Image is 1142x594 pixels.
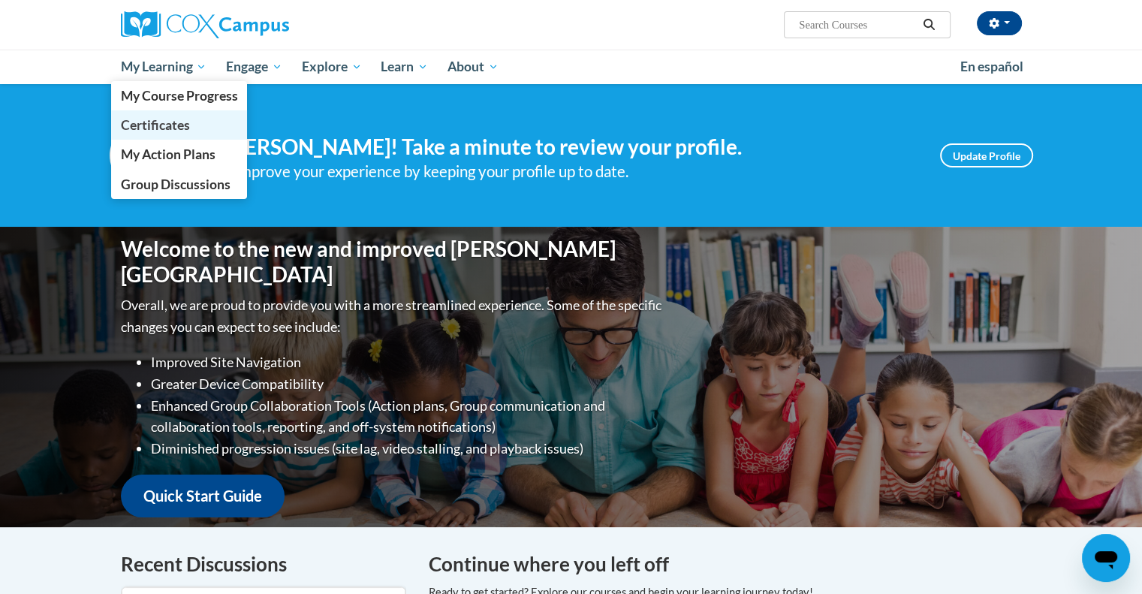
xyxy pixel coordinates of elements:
span: Learn [381,58,428,76]
button: Account Settings [977,11,1022,35]
h4: Hi [PERSON_NAME]! Take a minute to review your profile. [200,134,918,160]
div: Main menu [98,50,1044,84]
a: Engage [216,50,292,84]
li: Greater Device Compatibility [151,373,665,395]
li: Diminished progression issues (site lag, video stalling, and playback issues) [151,438,665,460]
span: Explore [302,58,362,76]
h1: Welcome to the new and improved [PERSON_NAME][GEOGRAPHIC_DATA] [121,237,665,287]
span: My Learning [120,58,206,76]
li: Enhanced Group Collaboration Tools (Action plans, Group communication and collaboration tools, re... [151,395,665,439]
span: En español [960,59,1023,74]
h4: Recent Discussions [121,550,406,579]
a: Certificates [111,110,248,140]
a: My Action Plans [111,140,248,169]
p: Overall, we are proud to provide you with a more streamlined experience. Some of the specific cha... [121,294,665,338]
a: Cox Campus [121,11,406,38]
img: Cox Campus [121,11,289,38]
iframe: Button to launch messaging window [1082,534,1130,582]
a: My Course Progress [111,81,248,110]
img: Profile Image [110,122,177,189]
a: Quick Start Guide [121,475,285,517]
span: My Course Progress [120,88,237,104]
a: My Learning [111,50,217,84]
input: Search Courses [797,16,918,34]
div: Help improve your experience by keeping your profile up to date. [200,159,918,184]
a: Group Discussions [111,170,248,199]
a: Update Profile [940,143,1033,167]
span: Group Discussions [120,176,230,192]
button: Search [918,16,940,34]
a: About [438,50,508,84]
span: Certificates [120,117,189,133]
a: Explore [292,50,372,84]
h4: Continue where you left off [429,550,1022,579]
span: My Action Plans [120,146,215,162]
span: Engage [226,58,282,76]
a: Learn [371,50,438,84]
span: About [447,58,499,76]
a: En español [951,51,1033,83]
li: Improved Site Navigation [151,351,665,373]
